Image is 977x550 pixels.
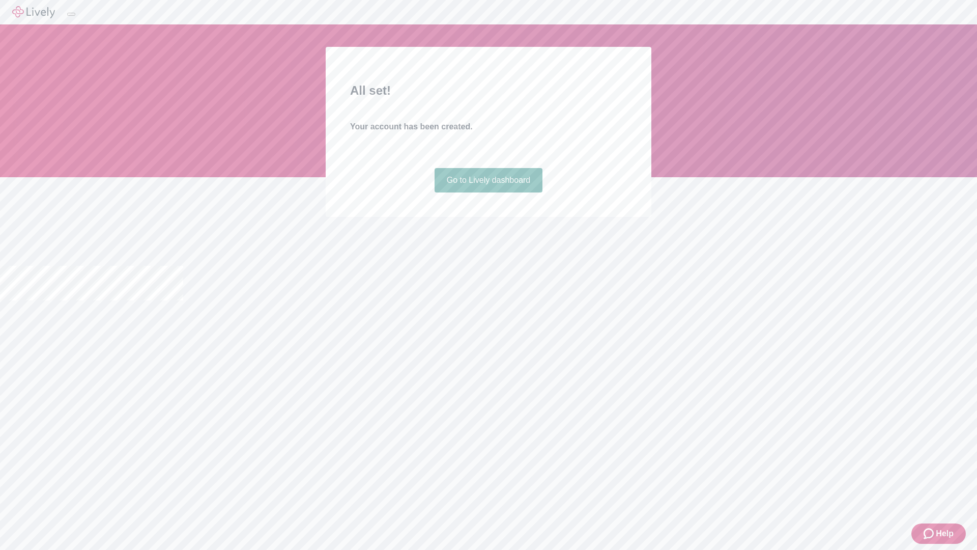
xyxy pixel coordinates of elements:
[67,13,75,16] button: Log out
[350,81,627,100] h2: All set!
[924,528,936,540] svg: Zendesk support icon
[936,528,954,540] span: Help
[12,6,55,18] img: Lively
[911,524,966,544] button: Zendesk support iconHelp
[350,121,627,133] h4: Your account has been created.
[435,168,543,193] a: Go to Lively dashboard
